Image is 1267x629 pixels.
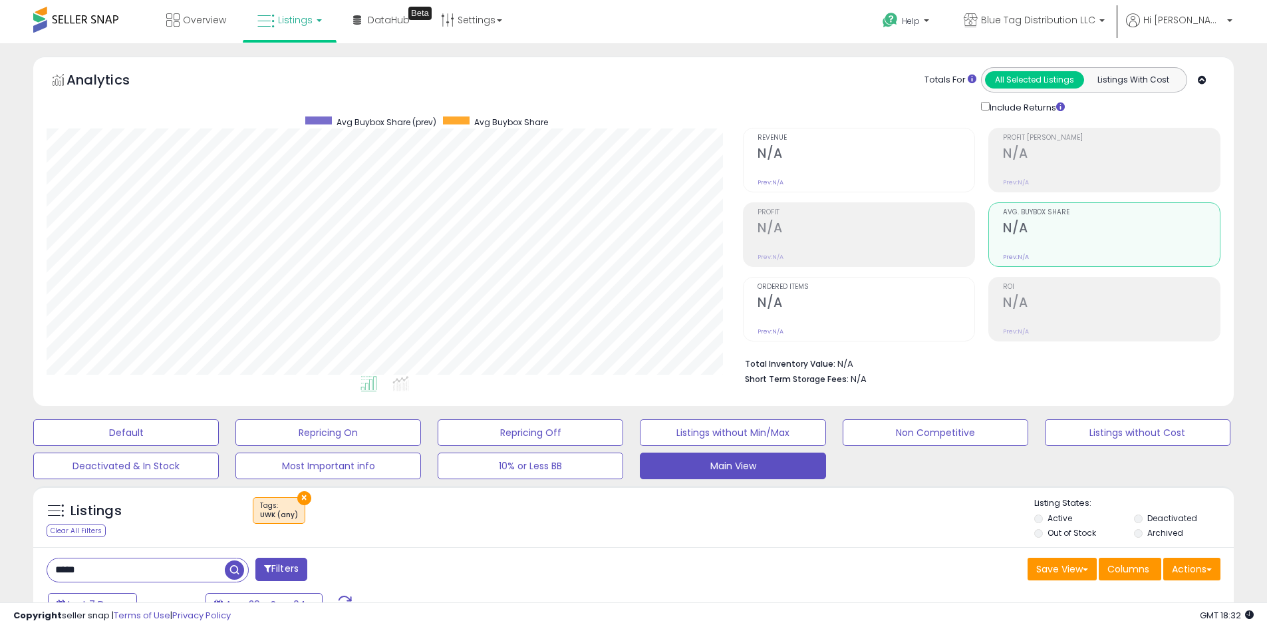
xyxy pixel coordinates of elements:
a: Terms of Use [114,609,170,622]
span: Columns [1107,562,1149,576]
button: Listings without Cost [1045,419,1230,446]
span: Aug-29 - Sep-04 [225,598,306,611]
button: All Selected Listings [985,71,1084,89]
label: Out of Stock [1048,527,1096,538]
small: Prev: N/A [758,253,783,261]
label: Deactivated [1147,513,1197,524]
span: Tags : [260,501,298,521]
button: Default [33,419,219,446]
span: DataHub [368,13,410,27]
span: Listings [278,13,313,27]
button: Most Important info [235,453,421,479]
button: Main View [640,453,825,479]
button: Listings without Min/Max [640,419,825,446]
span: Last 7 Days [68,598,120,611]
span: Avg Buybox Share (prev) [337,116,436,128]
i: Get Help [882,12,899,29]
h2: N/A [758,146,974,164]
span: 2025-09-12 18:32 GMT [1200,609,1254,622]
label: Active [1048,513,1072,524]
div: UWK (any) [260,511,298,520]
h2: N/A [758,220,974,238]
a: Hi [PERSON_NAME] [1126,13,1232,43]
h2: N/A [1003,146,1220,164]
span: Avg. Buybox Share [1003,209,1220,216]
a: Privacy Policy [172,609,231,622]
span: ROI [1003,284,1220,291]
span: Blue Tag Distribution LLC [981,13,1095,27]
button: Listings With Cost [1083,71,1183,89]
li: N/A [745,355,1210,371]
span: Compared to: [139,599,200,612]
span: Overview [183,13,226,27]
button: Actions [1163,558,1220,580]
span: Profit [PERSON_NAME] [1003,134,1220,142]
button: × [297,491,311,505]
span: Profit [758,209,974,216]
small: Prev: N/A [758,178,783,186]
small: Prev: N/A [1003,327,1029,335]
p: Listing States: [1034,497,1234,510]
h2: N/A [758,295,974,313]
h5: Analytics [67,71,156,93]
button: Non Competitive [843,419,1028,446]
div: Totals For [924,74,976,87]
span: Revenue [758,134,974,142]
div: seller snap | | [13,610,231,622]
button: Repricing Off [438,419,623,446]
small: Prev: N/A [1003,178,1029,186]
button: Aug-29 - Sep-04 [206,593,323,616]
span: Help [902,15,920,27]
h5: Listings [70,502,122,521]
a: Help [872,2,942,43]
span: N/A [851,373,867,385]
label: Archived [1147,527,1183,538]
div: Clear All Filters [47,524,106,537]
small: Prev: N/A [758,327,783,335]
button: Last 7 Days [48,593,137,616]
h2: N/A [1003,220,1220,238]
small: Prev: N/A [1003,253,1029,261]
b: Total Inventory Value: [745,358,835,369]
button: Columns [1099,558,1161,580]
h2: N/A [1003,295,1220,313]
button: Filters [255,558,307,581]
span: Ordered Items [758,284,974,291]
strong: Copyright [13,609,62,622]
div: Include Returns [971,99,1081,114]
span: Hi [PERSON_NAME] [1143,13,1223,27]
button: Deactivated & In Stock [33,453,219,479]
div: Tooltip anchor [408,7,432,20]
button: Save View [1028,558,1097,580]
button: Repricing On [235,419,421,446]
b: Short Term Storage Fees: [745,373,849,385]
button: 10% or Less BB [438,453,623,479]
span: Avg Buybox Share [474,116,548,128]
